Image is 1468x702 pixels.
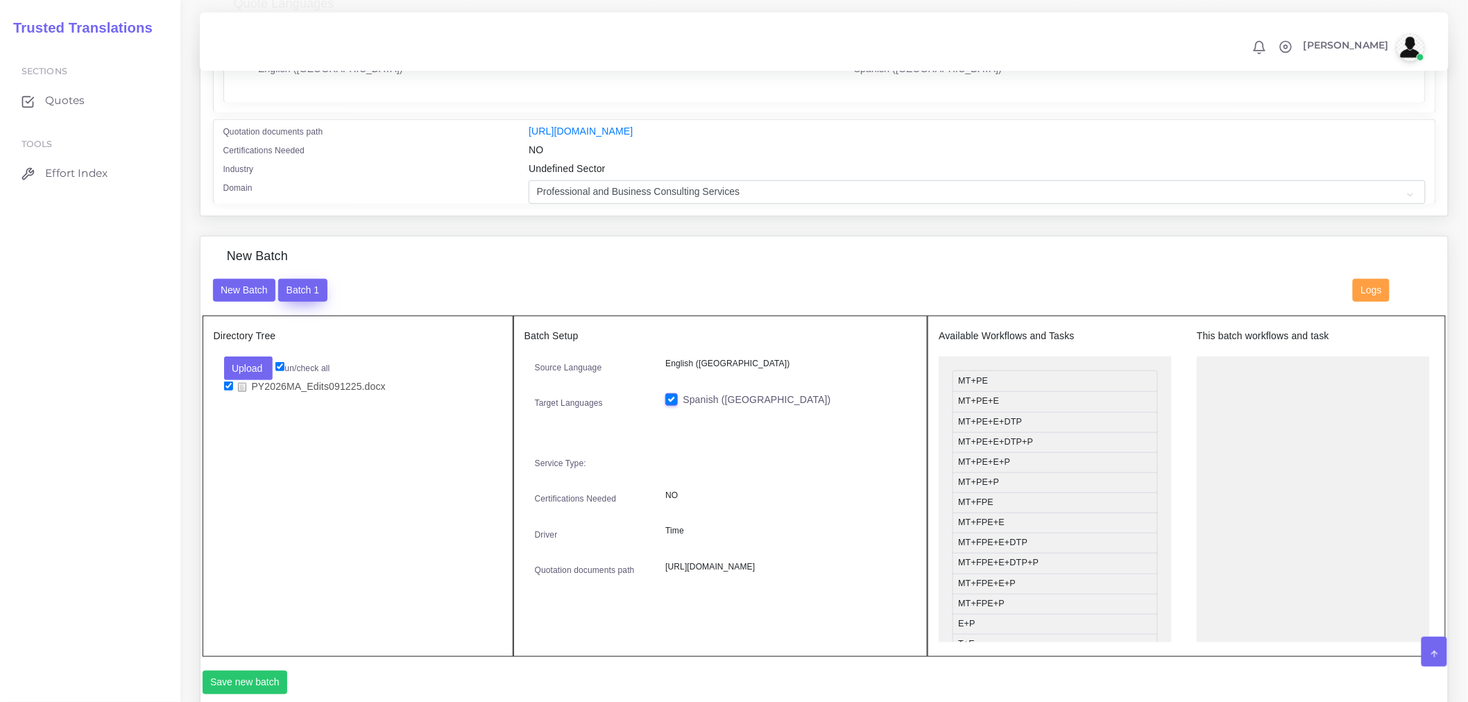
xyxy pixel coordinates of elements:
button: New Batch [213,279,276,302]
li: E+P [953,614,1158,635]
h5: Directory Tree [214,330,502,342]
button: Logs [1353,279,1390,302]
div: NO [518,143,1435,162]
label: Target Languages [535,397,603,409]
span: Sections [22,66,67,76]
li: MT+PE [953,370,1158,392]
a: Quotes [10,86,170,115]
li: MT+FPE+E+DTP [953,533,1158,554]
a: [URL][DOMAIN_NAME] [529,126,633,137]
li: MT+FPE+E+DTP+P [953,553,1158,574]
li: MT+FPE+E+P [953,574,1158,594]
input: un/check all [275,362,284,371]
div: Undefined Sector [518,162,1435,180]
p: Time [665,524,906,538]
span: Tools [22,139,53,149]
li: MT+PE+E [953,391,1158,412]
a: [PERSON_NAME]avatar [1297,33,1429,61]
button: Save new batch [203,671,288,694]
label: un/check all [275,362,330,375]
label: Quotation documents path [535,564,635,576]
a: PY2026MA_Edits091225.docx [233,380,391,393]
label: Quotation documents path [223,126,323,138]
li: MT+FPE+P [953,594,1158,615]
button: Upload [224,357,273,380]
li: MT+PE+E+P [953,452,1158,473]
a: Effort Index [10,159,170,188]
span: Quotes [45,93,85,108]
li: MT+PE+E+DTP+P [953,432,1158,453]
label: Source Language [535,361,602,374]
h5: This batch workflows and task [1197,330,1430,342]
li: MT+PE+E+DTP [953,412,1158,433]
label: Service Type: [535,457,586,470]
span: Effort Index [45,166,108,181]
label: Industry [223,163,254,175]
label: Driver [535,529,558,541]
h2: Trusted Translations [3,19,153,36]
label: Certifications Needed [223,144,305,157]
p: [URL][DOMAIN_NAME] [665,560,906,574]
h4: New Batch [227,249,288,264]
span: [PERSON_NAME] [1304,40,1389,50]
p: English ([GEOGRAPHIC_DATA]) [665,357,906,371]
li: MT+FPE [953,493,1158,513]
li: MT+FPE+E [953,513,1158,533]
label: Certifications Needed [535,493,617,505]
a: New Batch [213,284,276,295]
li: T+E [953,634,1158,655]
button: Batch 1 [278,279,327,302]
a: Trusted Translations [3,17,153,40]
h5: Batch Setup [524,330,917,342]
span: Logs [1361,284,1382,296]
label: Spanish ([GEOGRAPHIC_DATA]) [683,393,830,407]
li: MT+PE+P [953,472,1158,493]
label: Domain [223,182,253,194]
a: Batch 1 [278,284,327,295]
img: avatar [1397,33,1424,61]
p: NO [665,488,906,503]
h5: Available Workflows and Tasks [939,330,1172,342]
